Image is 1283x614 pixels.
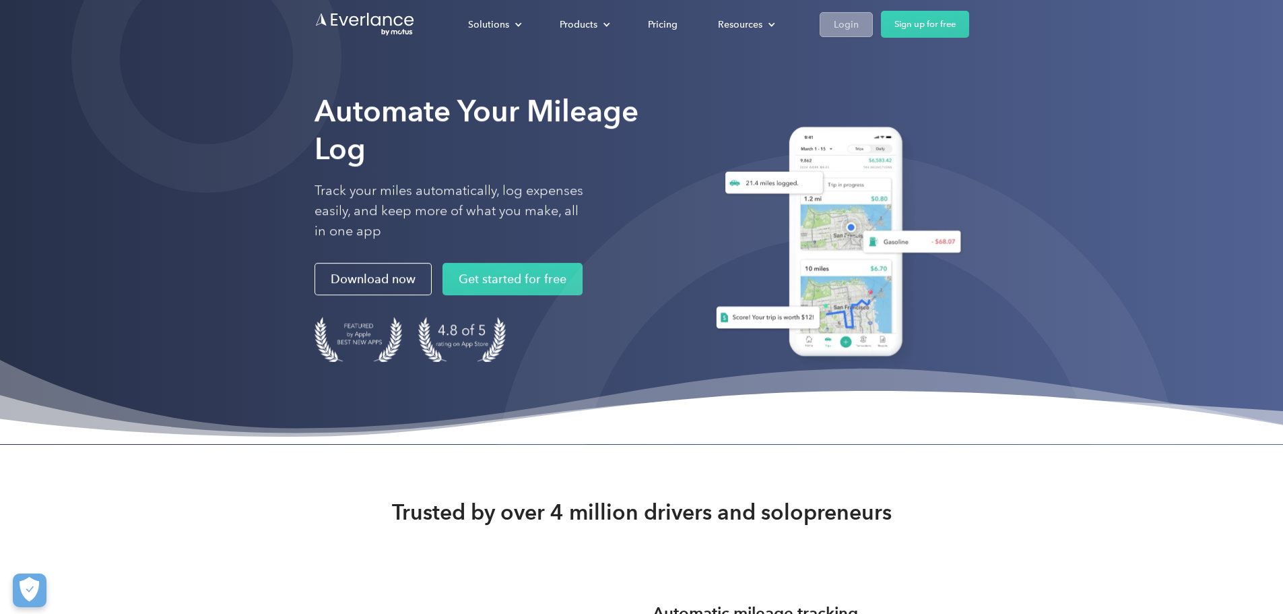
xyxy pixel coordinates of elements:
[442,263,583,295] a: Get started for free
[315,181,584,241] p: Track your miles automatically, log expenses easily, and keep more of what you make, all in one app
[648,16,678,33] div: Pricing
[315,93,638,166] strong: Automate Your Mileage Log
[700,117,969,372] img: Everlance, mileage tracker app, expense tracking app
[13,574,46,607] button: Cookies Settings
[546,13,621,36] div: Products
[455,13,533,36] div: Solutions
[560,16,597,33] div: Products
[718,16,762,33] div: Resources
[820,12,873,37] a: Login
[881,11,969,38] a: Sign up for free
[634,13,691,36] a: Pricing
[315,263,432,295] a: Download now
[392,499,892,526] strong: Trusted by over 4 million drivers and solopreneurs
[315,317,402,362] img: Badge for Featured by Apple Best New Apps
[834,16,859,33] div: Login
[418,317,506,362] img: 4.9 out of 5 stars on the app store
[468,16,509,33] div: Solutions
[315,11,416,37] a: Go to homepage
[704,13,786,36] div: Resources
